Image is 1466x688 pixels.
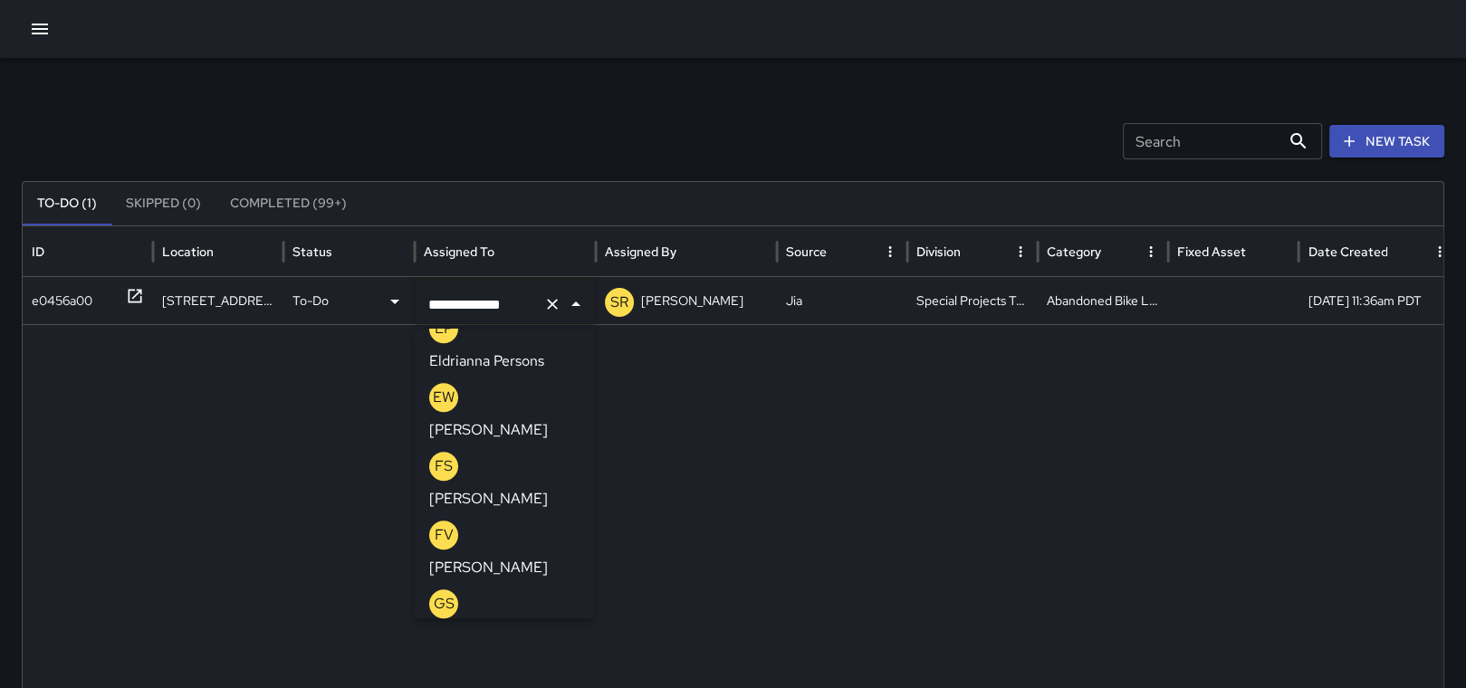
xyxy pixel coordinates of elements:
div: e0456a00 [32,278,92,324]
p: FV [435,524,454,546]
button: Source column menu [877,239,903,264]
div: Fixed Asset [1177,244,1246,260]
p: Eldrianna Persons [429,350,544,372]
div: Jia [777,277,907,324]
div: Special Projects Team [907,277,1038,324]
div: Category [1047,244,1101,260]
button: Category column menu [1138,239,1164,264]
div: Assigned To [424,244,494,260]
button: Close [563,291,589,317]
div: 10/3/2025, 11:36am PDT [1298,277,1457,324]
p: EP [435,318,453,339]
div: Source [786,244,827,260]
button: Date Created column menu [1427,239,1452,264]
p: GS [434,593,455,615]
div: Division [916,244,961,260]
button: Division column menu [1008,239,1033,264]
button: Completed (99+) [216,182,361,225]
p: [PERSON_NAME] [429,488,548,510]
p: [PERSON_NAME] [429,419,548,441]
button: Skipped (0) [111,182,216,225]
p: [PERSON_NAME] [641,278,743,324]
p: SR [610,291,628,313]
div: Status [292,244,332,260]
div: Date Created [1308,244,1387,260]
div: 598 Market Street [153,277,283,324]
p: [PERSON_NAME] [429,557,548,578]
button: New Task [1329,125,1444,158]
div: ID [32,244,44,260]
button: To-Do (1) [23,182,111,225]
p: To-Do [292,278,329,324]
p: FS [435,455,453,477]
div: Assigned By [605,244,676,260]
p: EW [433,387,455,408]
div: Location [162,244,214,260]
button: Clear [540,291,565,317]
div: Abandoned Bike Lock [1038,277,1168,324]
